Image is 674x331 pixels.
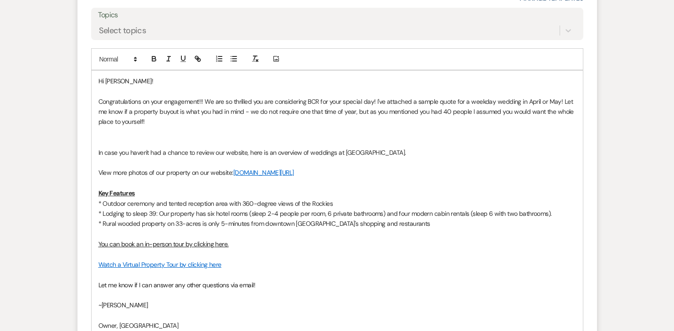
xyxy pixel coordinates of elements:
[99,24,146,36] div: Select topics
[98,199,576,209] p: * Outdoor ceremony and tented reception area with 360-degree views of the Rockies
[98,189,135,197] u: Key Features
[98,281,256,289] span: Let me know if I can answer any other questions via email!
[98,77,153,85] span: Hi [PERSON_NAME]!
[98,168,576,178] p: View more photos of our property on our website:
[98,9,576,22] label: Topics
[98,209,576,219] p: * Lodging to sleep 39: Our property has six hotel rooms (sleep 2-4 people per room, 6 private bat...
[98,240,229,248] a: You can book an in-person tour by clicking here.
[98,301,148,309] span: ~[PERSON_NAME]
[98,219,576,229] p: * Rural wooded property on 33-acres is only 5-minutes from downtown [GEOGRAPHIC_DATA]'s shopping ...
[98,148,406,157] span: In case you haven't had a chance to review our website, here is an overview of weddings at [GEOGR...
[98,321,179,330] span: Owner, [GEOGRAPHIC_DATA]
[98,260,221,269] a: Watch a Virtual Property Tour by clicking here
[98,97,576,126] span: Congratulations on your engagement!!! We are so thrilled you are considering BCR for your special...
[233,168,294,177] a: [DOMAIN_NAME][URL]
